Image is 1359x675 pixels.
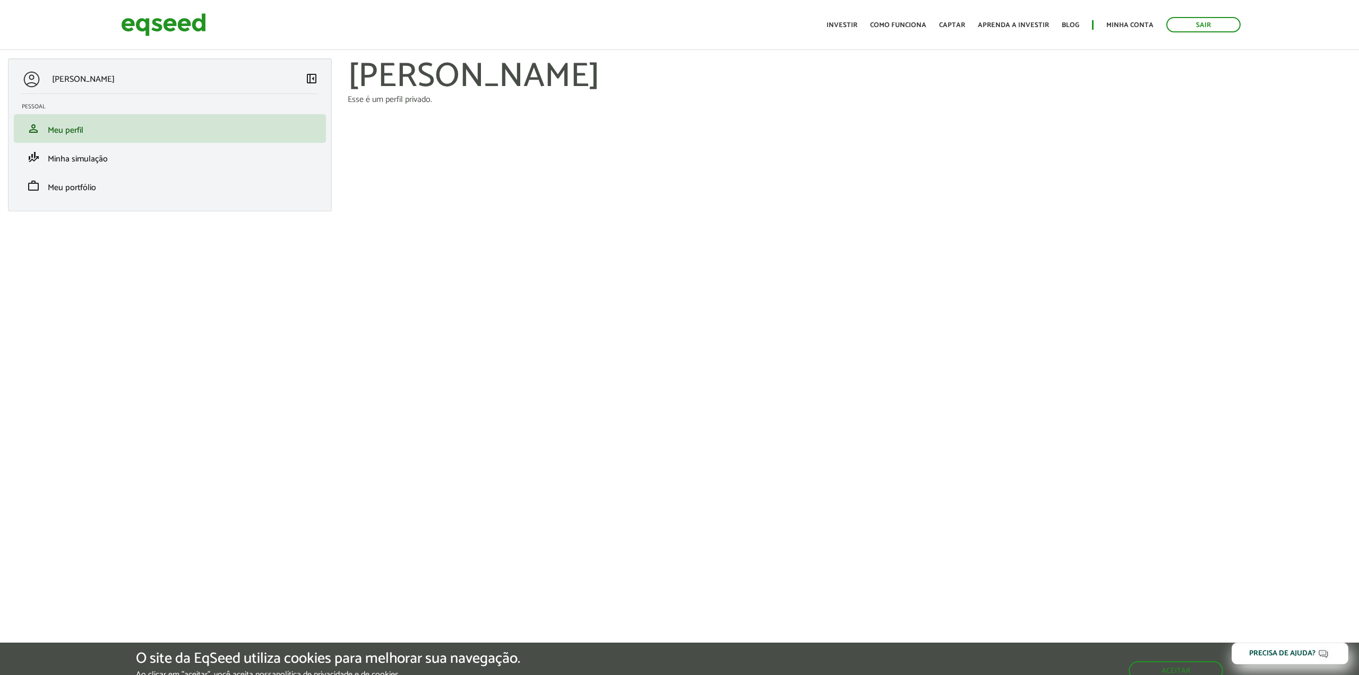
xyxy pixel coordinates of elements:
[136,651,520,667] h5: O site da EqSeed utiliza cookies para melhorar sua navegação.
[14,143,326,172] li: Minha simulação
[48,181,96,195] span: Meu portfólio
[27,122,40,135] span: person
[1166,17,1241,32] a: Sair
[22,180,318,192] a: workMeu portfólio
[14,114,326,143] li: Meu perfil
[348,58,1351,96] h1: [PERSON_NAME]
[27,151,40,164] span: finance_mode
[1062,22,1079,29] a: Blog
[48,152,108,166] span: Minha simulação
[48,123,83,138] span: Meu perfil
[52,74,115,84] p: [PERSON_NAME]
[870,22,926,29] a: Como funciona
[121,11,206,39] img: EqSeed
[827,22,857,29] a: Investir
[978,22,1049,29] a: Aprenda a investir
[939,22,965,29] a: Captar
[27,180,40,192] span: work
[22,151,318,164] a: finance_modeMinha simulação
[22,104,326,110] h2: Pessoal
[22,122,318,135] a: personMeu perfil
[305,72,318,85] span: left_panel_close
[305,72,318,87] a: Colapsar menu
[348,96,1351,104] div: Esse é um perfil privado.
[14,172,326,200] li: Meu portfólio
[1106,22,1154,29] a: Minha conta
